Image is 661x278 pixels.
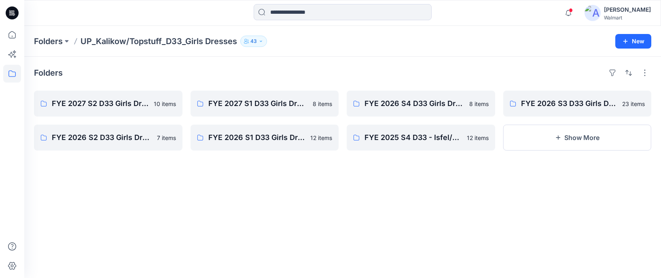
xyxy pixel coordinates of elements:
p: 12 items [310,134,332,142]
p: 23 items [622,100,645,108]
p: 43 [250,37,257,46]
a: FYE 2026 S2 D33 Girls Dresses Isfel/Topstuff7 items [34,125,182,151]
p: FYE 2027 S2 D33 Girls Dresses Isfel/Topstuff [52,98,149,109]
img: avatar [585,5,601,21]
a: FYE 2027 S2 D33 Girls Dresses Isfel/Topstuff10 items [34,91,182,117]
p: UP_Kalikow/Topstuff_D33_Girls Dresses [81,36,237,47]
h4: Folders [34,68,63,78]
p: 7 items [157,134,176,142]
a: FYE 2026 S1 D33 Girls Dresses Isfel/Topstuff12 items [191,125,339,151]
p: FYE 2026 S3 D33 Girls Dresses Isfel/Topstuff [521,98,618,109]
a: FYE 2026 S3 D33 Girls Dresses Isfel/Topstuff23 items [503,91,652,117]
button: 43 [240,36,267,47]
a: FYE 2025 S4 D33 - Isfel/Topstuff Girls Dresses12 items [347,125,495,151]
a: Folders [34,36,63,47]
p: FYE 2025 S4 D33 - Isfel/Topstuff Girls Dresses [364,132,462,143]
p: 12 items [467,134,489,142]
a: FYE 2027 S1 D33 Girls Dresses Isfel/Topstuff8 items [191,91,339,117]
p: FYE 2026 S1 D33 Girls Dresses Isfel/Topstuff [208,132,306,143]
a: FYE 2026 S4 D33 Girls Dresses Isfel/Topstuff8 items [347,91,495,117]
p: FYE 2026 S2 D33 Girls Dresses Isfel/Topstuff [52,132,152,143]
p: 8 items [469,100,489,108]
p: FYE 2026 S4 D33 Girls Dresses Isfel/Topstuff [364,98,464,109]
button: New [615,34,651,49]
div: Walmart [604,15,651,21]
p: 10 items [154,100,176,108]
p: 8 items [313,100,332,108]
button: Show More [503,125,652,151]
p: FYE 2027 S1 D33 Girls Dresses Isfel/Topstuff [208,98,308,109]
div: [PERSON_NAME] [604,5,651,15]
